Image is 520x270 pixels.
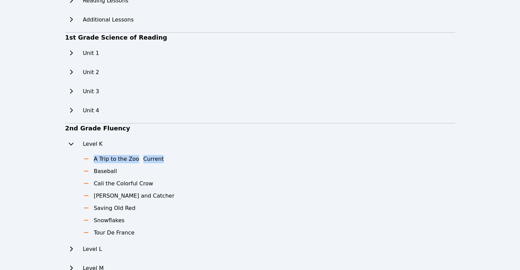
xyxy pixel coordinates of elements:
h3: Tour De France [94,229,134,237]
h2: Additional Lessons [83,16,134,24]
h3: Saving Old Red [94,204,135,212]
h3: A Trip to the Zoo [94,155,139,163]
h3: Cali the Colorful Crow [94,180,153,188]
h3: [PERSON_NAME] and Catcher [94,192,174,200]
h2: Unit 3 [83,87,99,96]
h2: Level L [83,245,102,253]
h3: 1st Grade Science of Reading [65,33,455,42]
h2: Unit 2 [83,68,99,76]
h3: Baseball [94,167,117,175]
button: Current [143,155,164,163]
h2: Unit 4 [83,106,99,115]
h2: Level K [83,140,103,148]
h3: 2nd Grade Fluency [65,124,455,133]
h2: Unit 1 [83,49,99,57]
h3: Snowflakes [94,216,124,225]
